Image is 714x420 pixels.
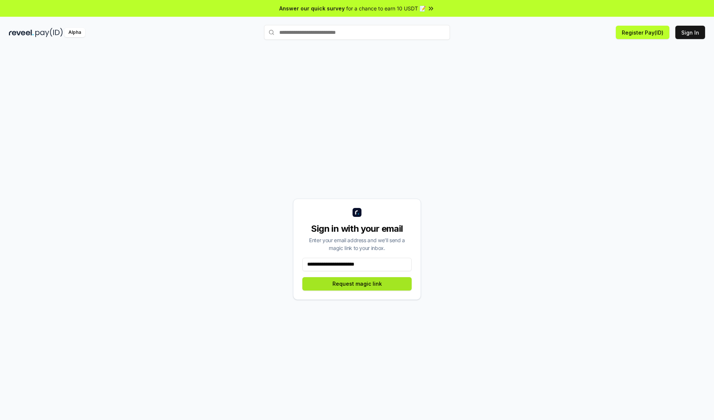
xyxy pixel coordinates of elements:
div: Alpha [64,28,85,37]
img: logo_small [353,208,361,217]
span: Answer our quick survey [279,4,345,12]
span: for a chance to earn 10 USDT 📝 [346,4,426,12]
img: pay_id [35,28,63,37]
button: Sign In [675,26,705,39]
button: Register Pay(ID) [616,26,669,39]
button: Request magic link [302,277,412,291]
div: Sign in with your email [302,223,412,235]
div: Enter your email address and we’ll send a magic link to your inbox. [302,236,412,252]
img: reveel_dark [9,28,34,37]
